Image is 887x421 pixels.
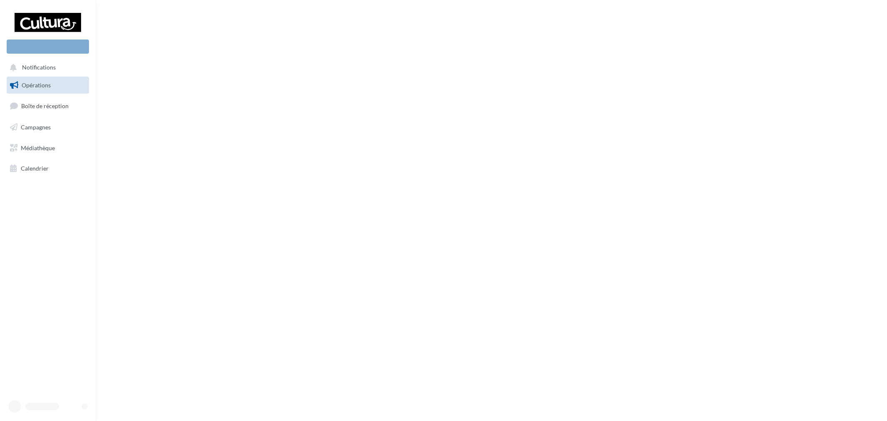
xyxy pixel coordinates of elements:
a: Boîte de réception [5,97,91,115]
a: Opérations [5,77,91,94]
a: Campagnes [5,119,91,136]
span: Médiathèque [21,144,55,151]
a: Médiathèque [5,139,91,157]
div: Nouvelle campagne [7,40,89,54]
span: Opérations [22,82,51,89]
span: Campagnes [21,124,51,131]
span: Notifications [22,64,56,71]
span: Calendrier [21,165,49,172]
span: Boîte de réception [21,102,69,109]
a: Calendrier [5,160,91,177]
